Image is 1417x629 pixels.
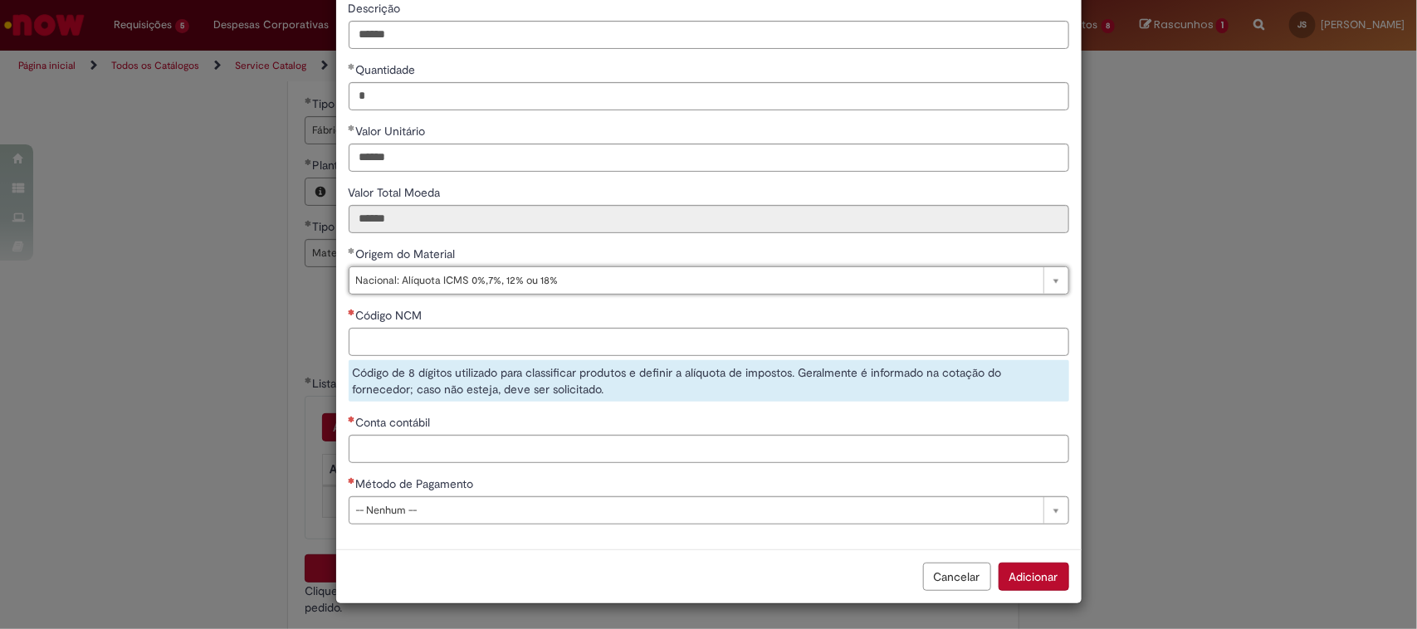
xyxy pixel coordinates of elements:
div: Código de 8 dígitos utilizado para classificar produtos e definir a alíquota de impostos. Geralme... [349,360,1069,402]
span: -- Nenhum -- [356,497,1035,524]
button: Cancelar [923,563,991,591]
input: Descrição [349,21,1069,49]
span: Obrigatório Preenchido [349,63,356,70]
input: Quantidade [349,82,1069,110]
input: Valor Unitário [349,144,1069,172]
button: Adicionar [999,563,1069,591]
span: Necessários [349,477,356,484]
span: Código NCM [356,308,426,323]
input: Conta contábil [349,435,1069,463]
span: Origem do Material [356,246,459,261]
span: Nacional: Alíquota ICMS 0%,7%, 12% ou 18% [356,267,1035,294]
span: Necessários [349,309,356,315]
input: Valor Total Moeda [349,205,1069,233]
span: Método de Pagamento [356,476,477,491]
span: Somente leitura - Valor Total Moeda [349,185,444,200]
span: Descrição [349,1,404,16]
span: Valor Unitário [356,124,429,139]
span: Quantidade [356,62,419,77]
input: Código NCM [349,328,1069,356]
span: Obrigatório Preenchido [349,124,356,131]
span: Obrigatório Preenchido [349,247,356,254]
span: Necessários [349,416,356,422]
span: Conta contábil [356,415,434,430]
